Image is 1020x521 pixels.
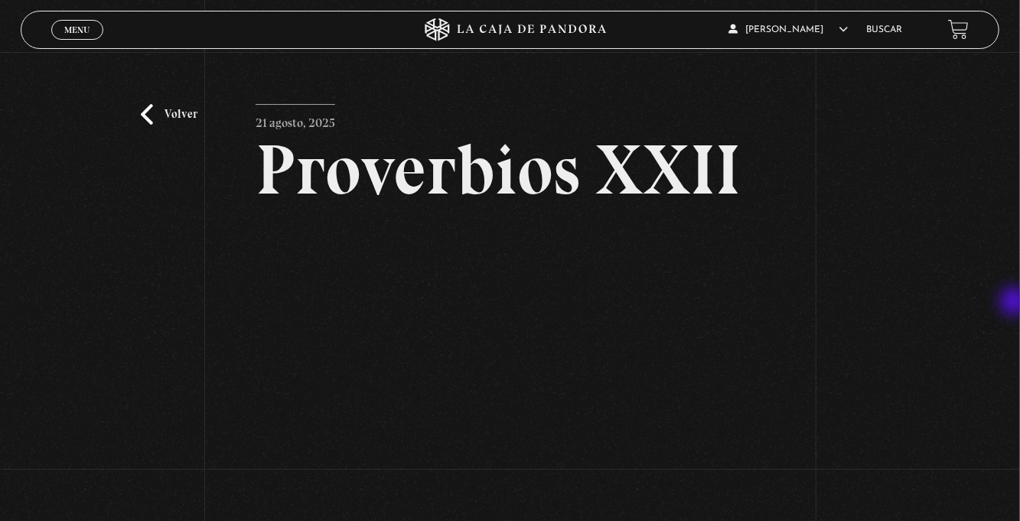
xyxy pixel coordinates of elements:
a: Volver [141,104,197,125]
p: 21 agosto, 2025 [256,104,335,135]
span: [PERSON_NAME] [728,25,848,34]
iframe: Dailymotion video player – CENTINELAS 23-7 - PROVERIOS 22 [256,228,764,514]
span: Menu [64,25,90,34]
span: Cerrar [59,37,95,48]
h2: Proverbios XXII [256,135,764,205]
a: View your shopping cart [948,19,969,40]
a: Buscar [866,25,902,34]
